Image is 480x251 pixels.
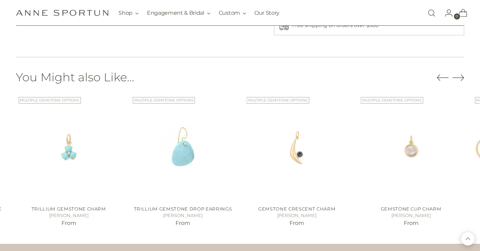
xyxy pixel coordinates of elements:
p: From [16,219,122,227]
a: Gemstone Crescent Charm [258,206,335,212]
h5: [PERSON_NAME] [358,212,464,219]
a: Open cart modal [454,6,467,20]
a: Trillium Gemstone Charm [16,94,122,200]
button: Move to previous carousel slide [437,72,448,84]
button: Engagement & Bridal [147,5,210,21]
a: Our Story [254,5,279,21]
a: Trillium Gemstone Charm [32,206,106,212]
button: Back to top [461,232,475,246]
a: Gemstone Cup Charm [381,206,442,212]
p: From [358,219,464,227]
h2: You Might also Like... [16,71,134,83]
a: Trillium Gemstone Drop Earrings [134,206,232,212]
a: Anne Sportun Fine Jewellery [16,10,108,16]
a: Gemstone Crescent Charm [244,94,350,200]
button: Move to next carousel slide [453,72,464,83]
h5: [PERSON_NAME] [244,212,350,219]
a: Gemstone Cup Charm [358,94,464,200]
a: Trillium Gemstone Drop Earrings [130,94,236,200]
img: Trillium Gemstone Charm - Blue Sapphire, Moonstone, or Turquoise - Anne Sportun Fine Jewellery [16,94,122,200]
button: Shop [118,5,139,21]
p: From [130,219,236,227]
p: From [244,219,350,227]
a: Go to the account page [439,6,453,20]
span: 0 [454,13,460,20]
h5: [PERSON_NAME] [130,212,236,219]
button: Custom [219,5,246,21]
a: Open search modal [425,6,438,20]
img: Trillium Drop Earrings - Moonstone, Turquoise, or Lapis - Anne Sportun Fine Jewellery [130,94,236,200]
h5: [PERSON_NAME] [16,212,122,219]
